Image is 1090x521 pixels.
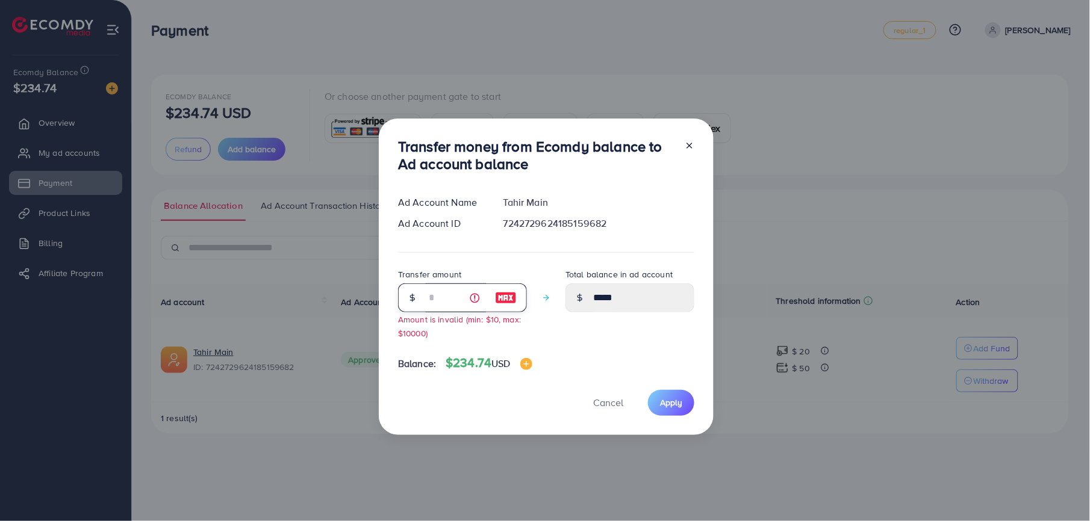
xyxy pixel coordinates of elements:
label: Total balance in ad account [565,268,673,280]
h4: $234.74 [446,356,532,371]
span: Cancel [593,396,623,409]
button: Cancel [578,390,638,416]
img: image [520,358,532,370]
small: Amount is invalid (min: $10, max: $10000) [398,313,521,339]
div: Ad Account Name [388,196,494,209]
div: Tahir Main [494,196,704,209]
span: Apply [660,396,682,408]
span: Balance: [398,357,436,371]
label: Transfer amount [398,268,461,280]
span: USD [491,357,510,370]
iframe: Chat [1039,467,1081,512]
img: image [495,291,517,305]
h3: Transfer money from Ecomdy balance to Ad account balance [398,138,675,173]
button: Apply [648,390,694,416]
div: 7242729624185159682 [494,217,704,230]
div: Ad Account ID [388,217,494,230]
